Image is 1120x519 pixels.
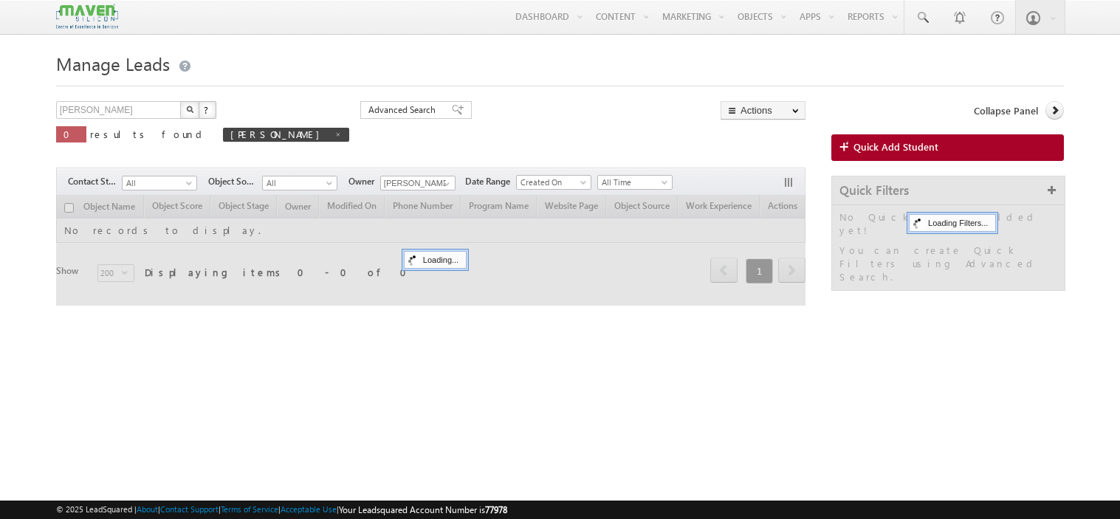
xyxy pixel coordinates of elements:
button: ? [199,101,216,119]
a: About [137,504,158,514]
span: results found [90,128,207,140]
img: Search [186,106,193,113]
input: Type to Search [380,176,456,190]
span: Manage Leads [56,52,170,75]
a: All [122,176,197,190]
span: All [263,176,333,190]
a: Show All Items [436,176,454,191]
span: [PERSON_NAME] [230,128,327,140]
span: All [123,176,193,190]
img: Custom Logo [56,4,118,30]
a: All Time [597,175,673,190]
span: Collapse Panel [974,104,1038,117]
span: Advanced Search [368,103,440,117]
a: Created On [516,175,591,190]
span: Quick Add Student [853,140,938,154]
a: Contact Support [160,504,219,514]
span: Date Range [465,175,516,188]
a: Acceptable Use [281,504,337,514]
div: Loading... [404,251,467,269]
a: Quick Add Student [831,134,1064,161]
span: Created On [517,176,587,189]
span: Object Source [208,175,262,188]
div: Loading Filters... [909,214,996,232]
span: © 2025 LeadSquared | | | | | [56,503,507,517]
a: Terms of Service [221,504,278,514]
span: Owner [348,175,380,188]
a: All [262,176,337,190]
span: Your Leadsquared Account Number is [339,504,507,515]
span: ? [204,103,210,116]
button: Actions [721,101,805,120]
span: 77978 [485,504,507,515]
span: All Time [598,176,668,189]
span: 0 [63,128,79,140]
span: Contact Stage [68,175,122,188]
